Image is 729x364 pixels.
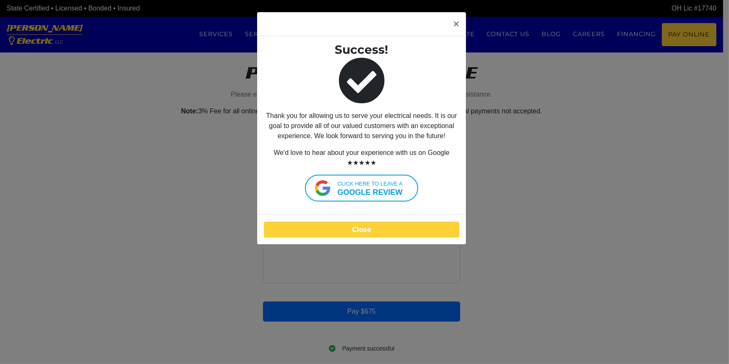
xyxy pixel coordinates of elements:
span: × [453,19,459,29]
p: Thank you for allowing us to serve your electrical needs. It is our goal to provide all of our va... [264,111,459,141]
button: Close [264,222,459,238]
button: Close [271,12,466,36]
a: Click here to leave agoogle review [305,175,418,202]
strong: google review [327,188,413,196]
h3: Success! [264,43,459,57]
p: We'd love to hear about your experience with us on Google ★★★★★ [264,148,459,168]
